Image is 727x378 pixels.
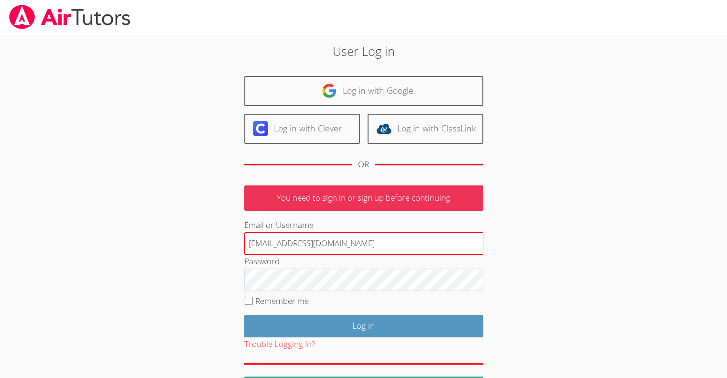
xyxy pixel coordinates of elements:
button: Trouble Logging In? [244,337,315,351]
div: OR [358,158,369,172]
a: Log in with ClassLink [368,114,483,144]
a: Log in with Clever [244,114,360,144]
img: clever-logo-6eab21bc6e7a338710f1a6ff85c0baf02591cd810cc4098c63d3a4b26e2feb20.svg [253,121,268,136]
img: google-logo-50288ca7cdecda66e5e0955fdab243c47b7ad437acaf1139b6f446037453330a.svg [322,83,337,98]
h2: User Log in [167,42,560,60]
label: Email or Username [244,219,314,230]
img: airtutors_banner-c4298cdbf04f3fff15de1276eac7730deb9818008684d7c2e4769d2f7ddbe033.png [8,5,131,29]
img: classlink-logo-d6bb404cc1216ec64c9a2012d9dc4662098be43eaf13dc465df04b49fa7ab582.svg [376,121,391,136]
label: Remember me [255,295,309,306]
label: Password [244,256,280,267]
input: Log in [244,315,483,337]
a: Log in with Google [244,76,483,106]
p: You need to sign in or sign up before continuing [244,185,483,211]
